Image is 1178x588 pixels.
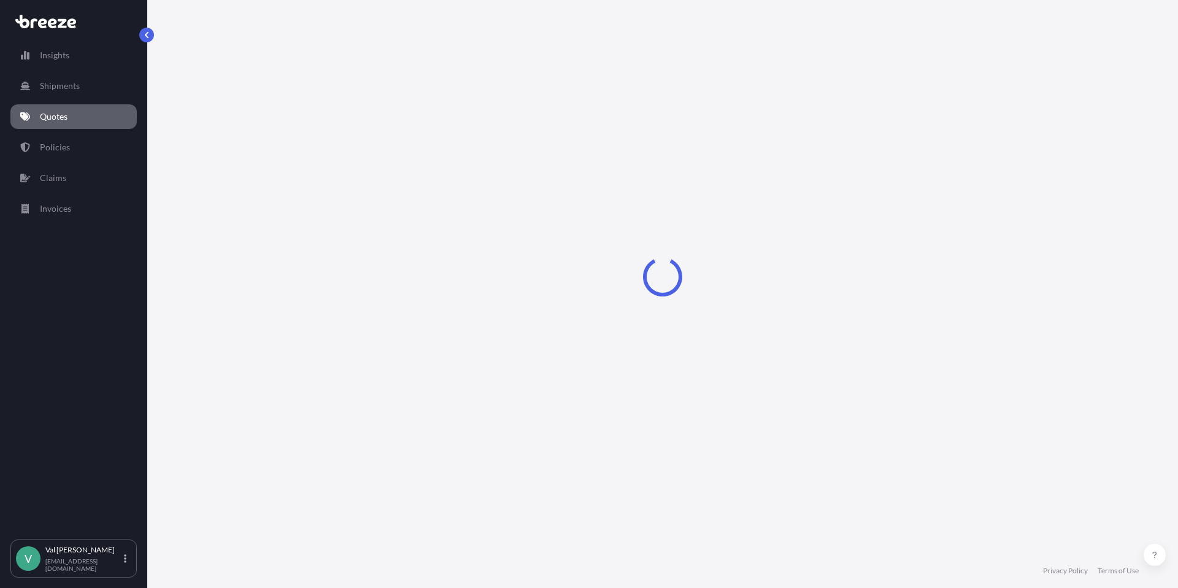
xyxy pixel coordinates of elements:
a: Privacy Policy [1043,566,1088,576]
a: Terms of Use [1098,566,1139,576]
p: Policies [40,141,70,153]
span: V [25,552,32,565]
p: Invoices [40,203,71,215]
a: Policies [10,135,137,160]
p: Val [PERSON_NAME] [45,545,121,555]
p: Quotes [40,110,67,123]
p: Shipments [40,80,80,92]
a: Quotes [10,104,137,129]
p: Claims [40,172,66,184]
a: Shipments [10,74,137,98]
a: Claims [10,166,137,190]
a: Invoices [10,196,137,221]
p: Insights [40,49,69,61]
p: [EMAIL_ADDRESS][DOMAIN_NAME] [45,557,121,572]
a: Insights [10,43,137,68]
